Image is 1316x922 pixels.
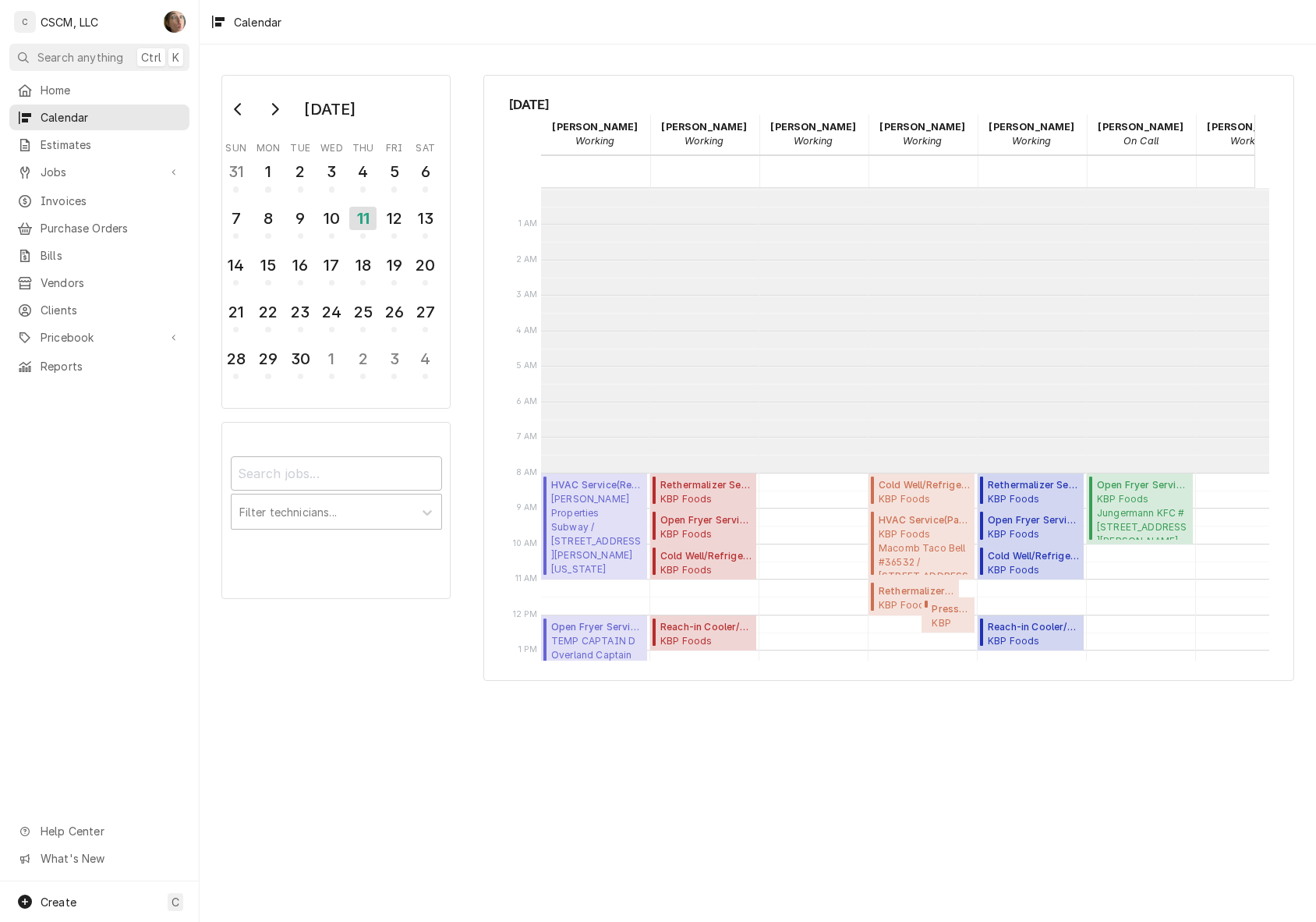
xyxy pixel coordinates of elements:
[868,580,959,615] div: Rethermalizer Service(Past Due)KBP FoodsMacomb Taco Bell #36532 / [STREET_ADDRESS][PERSON_NAME][U...
[551,634,642,682] span: TEMP CAPTAIN D Overland Captain D's 365123 / [STREET_ADDRESS]
[988,492,1079,505] span: KBP Foods [PERSON_NAME] Taco Bell # 37412 / [STREET_ADDRESS][PERSON_NAME][US_STATE][US_STATE]
[9,132,189,158] a: Estimates
[660,634,752,647] span: KBP Foods W. [US_STATE] Taco Bell #37395 / [STREET_ADDRESS][US_STATE][US_STATE][US_STATE]
[316,137,347,155] th: Wednesday
[351,254,375,277] div: 18
[9,353,189,379] a: Reports
[224,207,248,230] div: 7
[1087,473,1194,544] div: Open Fryer Service(Past Due)KBP FoodsJungermann KFC #[STREET_ADDRESS][PERSON_NAME][US_STATE]
[256,254,280,277] div: 15
[661,121,747,133] strong: [PERSON_NAME]
[978,473,1084,509] div: [Service] Rethermalizer Service KBP Foods Hancock Taco Bell # 37412 / 2935 Hancock Expressway, Co...
[413,207,437,230] div: 13
[14,11,36,33] div: C
[164,11,186,33] div: SH
[551,478,642,492] span: HVAC Service ( Return for Follow-Up )
[1097,492,1188,540] span: KBP Foods Jungermann KFC #[STREET_ADDRESS][PERSON_NAME][US_STATE]
[172,49,179,66] span: K
[172,894,179,910] span: C
[9,44,189,71] button: Search anythingCtrlK
[256,300,280,324] div: 22
[41,275,182,291] span: Vendors
[224,300,248,324] div: 21
[650,473,757,509] div: Rethermalizer Service(Past Due)KBP Foods[PERSON_NAME] Taco Bell # 37412 / [STREET_ADDRESS][PERSON...
[868,473,975,509] div: Cold Well/Refrigerated Prep table/Cold Line(Active)KBP FoodsMacomb Taco Bell #36532 / [STREET_ADD...
[509,537,542,550] span: 10 AM
[650,115,759,154] div: Izaia Bain - Working
[1097,478,1188,492] span: Open Fryer Service ( Past Due )
[351,160,375,183] div: 4
[868,473,975,509] div: [Service] Cold Well/Refrigerated Prep table/Cold Line KBP Foods Macomb Taco Bell #36532 / 420 W J...
[382,207,406,230] div: 12
[413,300,437,324] div: 27
[9,846,189,871] a: Go to What's New
[685,135,723,147] em: Working
[988,513,1079,527] span: Open Fryer Service ( Uninvoiced )
[288,300,313,324] div: 23
[413,160,437,183] div: 6
[988,634,1079,647] span: KBP Foods W. [US_STATE] Taco Bell #37395 / [STREET_ADDRESS][US_STATE][US_STATE][US_STATE]
[9,215,189,241] a: Purchase Orders
[978,115,1087,154] div: Michal Wall - Working
[650,615,757,651] div: [Service] Reach-in Cooler/Freezer Service KBP Foods W. Colorado Taco Bell #37395 / 3029 W. Colora...
[988,563,1079,576] span: KBP Foods [PERSON_NAME] Taco Bell # 37412 / [STREET_ADDRESS][PERSON_NAME][US_STATE][US_STATE]
[551,492,642,576] span: [PERSON_NAME] Properties Subway / [STREET_ADDRESS][PERSON_NAME][US_STATE]
[988,620,1079,634] span: Reach-in Cooler/Freezer Service ( Past Due )
[41,358,182,374] span: Reports
[513,431,542,443] span: 7 AM
[879,492,970,505] span: KBP Foods Macomb Taco Bell #36532 / [STREET_ADDRESS][PERSON_NAME][US_STATE]
[285,137,316,155] th: Tuesday
[299,96,361,122] div: [DATE]
[922,598,975,633] div: [Service] Pressure Fryer Service KBP Foods Homer Adams KFC # 5842 / 2994 Homer M Adams Pkwy, Alto...
[552,121,638,133] strong: [PERSON_NAME]
[868,509,975,580] div: [Service] HVAC Service KBP Foods Macomb Taco Bell #36532 / 420 W Jackson St, Macomb, Illinois 614...
[660,549,752,563] span: Cold Well/Refrigerated Prep table/Cold Line ( Uninvoiced )
[660,527,752,540] span: KBP Foods [PERSON_NAME] Taco Bell # 37412 / [STREET_ADDRESS][PERSON_NAME][US_STATE][US_STATE]
[879,121,965,133] strong: [PERSON_NAME]
[41,302,182,318] span: Clients
[349,207,377,230] div: 11
[252,137,285,155] th: Monday
[770,121,856,133] strong: [PERSON_NAME]
[320,254,344,277] div: 17
[988,478,1079,492] span: Rethermalizer Service ( Past Due )
[41,823,180,839] span: Help Center
[351,347,375,371] div: 2
[541,615,648,686] div: [Service] Open Fryer Service TEMP CAPTAIN D Overland Captain D's 365123 / 9387 Page Ave, Overland...
[794,135,833,147] em: Working
[868,115,978,154] div: Jonnie Pakovich - Working
[512,466,542,479] span: 8 AM
[41,329,158,346] span: Pricebook
[41,220,182,236] span: Purchase Orders
[759,115,868,154] div: James Bain - Working
[256,207,280,230] div: 8
[978,509,1084,544] div: [Service] Open Fryer Service KBP Foods Hancock Taco Bell # 37412 / 2935 Hancock Expressway, Color...
[1196,115,1305,154] div: Todd Combs - Working
[660,620,752,634] span: Reach-in Cooler/Freezer Service ( Past Due )
[541,115,650,154] div: Chris Lynch - Working
[879,527,970,575] span: KBP Foods Macomb Taco Bell #36532 / [STREET_ADDRESS][PERSON_NAME][US_STATE]
[9,324,189,350] a: Go to Pricebook
[41,109,182,126] span: Calendar
[382,300,406,324] div: 26
[978,615,1084,651] div: [Service] Reach-in Cooler/Freezer Service KBP Foods W. Colorado Taco Bell #37395 / 3029 W. Colora...
[41,193,182,209] span: Invoices
[541,615,648,686] div: Open Fryer Service(Parts Needed/Research)TEMP CAPTAIN DOverland Captain D's 365123 / [STREET_ADDR...
[41,164,158,180] span: Jobs
[288,347,313,371] div: 30
[650,615,757,651] div: Reach-in Cooler/Freezer Service(Past Due)KBP FoodsW. [US_STATE] Taco Bell #37395 / [STREET_ADDRES...
[650,509,757,544] div: Open Fryer Service(Uninvoiced)KBP Foods[PERSON_NAME] Taco Bell # 37412 / [STREET_ADDRESS][PERSON_...
[41,82,182,98] span: Home
[515,218,542,230] span: 1 AM
[9,77,189,103] a: Home
[868,509,975,580] div: HVAC Service(Past Due)KBP FoodsMacomb Taco Bell #36532 / [STREET_ADDRESS][PERSON_NAME][US_STATE]
[879,478,970,492] span: Cold Well/Refrigerated Prep table/Cold Line ( Active )
[660,563,752,576] span: KBP Foods [PERSON_NAME] Taco Bell # 37412 / [STREET_ADDRESS][PERSON_NAME][US_STATE][US_STATE]
[660,478,752,492] span: Rethermalizer Service ( Past Due )
[879,513,970,527] span: HVAC Service ( Past Due )
[9,188,189,214] a: Invoices
[903,135,942,147] em: Working
[348,137,379,155] th: Thursday
[37,49,123,66] span: Search anything
[379,137,410,155] th: Friday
